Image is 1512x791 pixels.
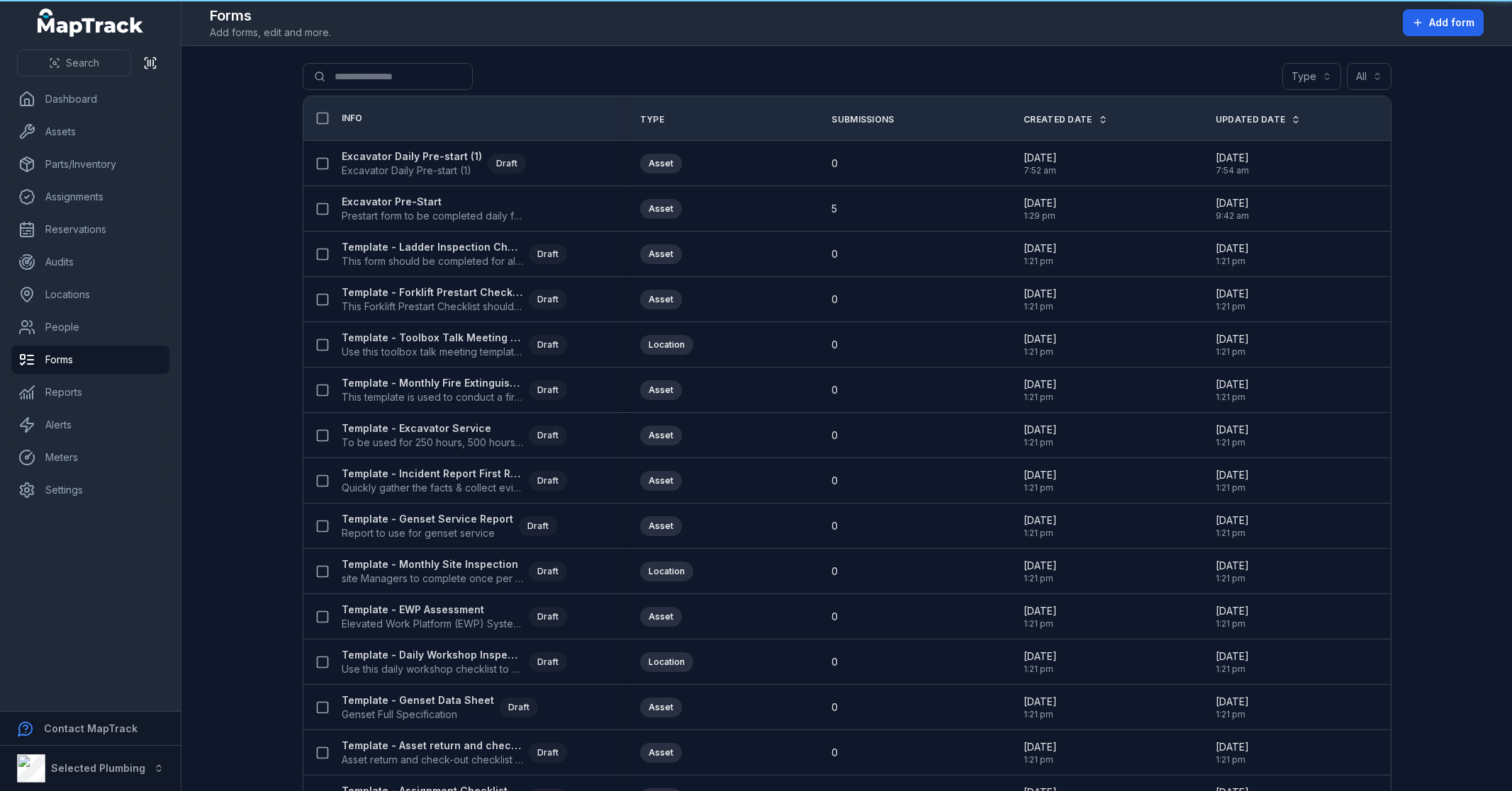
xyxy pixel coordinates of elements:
[342,693,494,707] strong: Template - Genset Data Sheet
[1024,392,1057,403] span: 1:21 pm
[640,199,682,219] div: Asset
[1216,241,1249,256] span: [DATE]
[1024,559,1057,573] span: [DATE]
[342,195,523,209] strong: Excavator Pre-Start
[529,652,567,672] div: Draft
[1024,241,1057,267] time: 7/23/2025, 1:21:26 PM
[1024,346,1057,358] span: 1:21 pm
[44,722,138,734] strong: Contact MapTrack
[529,743,567,763] div: Draft
[1024,695,1057,709] span: [DATE]
[640,652,693,672] div: Location
[640,290,682,309] div: Asset
[342,149,526,178] a: Excavator Daily Pre-start (1)Excavator Daily Pre-start (1)Draft
[831,746,838,760] span: 0
[1282,63,1341,90] button: Type
[831,428,838,443] span: 0
[1024,332,1057,358] time: 7/23/2025, 1:21:26 PM
[831,564,838,579] span: 0
[519,516,557,536] div: Draft
[342,753,523,767] span: Asset return and check-out checklist - for key assets
[1024,468,1057,482] span: [DATE]
[1024,241,1057,256] span: [DATE]
[831,157,838,171] span: 0
[342,149,482,164] strong: Excavator Daily Pre-start (1)
[1216,114,1286,125] span: Updated Date
[529,290,567,309] div: Draft
[640,471,682,491] div: Asset
[831,474,838,488] span: 0
[1024,559,1057,584] time: 7/23/2025, 1:21:26 PM
[1216,604,1249,630] time: 7/23/2025, 1:21:26 PM
[342,331,567,359] a: Template - Toolbox Talk Meeting RecordUse this toolbox talk meeting template to record details fr...
[11,183,169,211] a: Assignments
[342,254,523,268] span: This form should be completed for all ladders.
[1216,392,1249,403] span: 1:21 pm
[640,562,693,581] div: Location
[11,118,169,146] a: Assets
[1216,754,1249,766] span: 1:21 pm
[342,300,523,314] span: This Forklift Prestart Checklist should be completed every day before starting forklift operations.
[1216,740,1249,754] span: [DATE]
[342,376,523,390] strong: Template - Monthly Fire Extinguisher Inspection
[1024,604,1057,630] time: 7/23/2025, 1:21:26 PM
[66,56,99,70] span: Search
[831,519,838,533] span: 0
[1024,256,1057,267] span: 1:21 pm
[1216,559,1249,584] time: 7/23/2025, 1:21:26 PM
[1216,482,1249,494] span: 1:21 pm
[1024,513,1057,528] span: [DATE]
[342,345,523,359] span: Use this toolbox talk meeting template to record details from safety meetings and toolbox talks.
[1216,210,1249,222] span: 9:42 am
[342,648,567,676] a: Template - Daily Workshop InspectionUse this daily workshop checklist to maintain safety standard...
[11,150,169,178] a: Parts/Inventory
[210,6,331,25] h2: Forms
[640,516,682,536] div: Asset
[342,557,523,571] strong: Template - Monthly Site Inspection
[1024,332,1057,346] span: [DATE]
[1216,559,1249,573] span: [DATE]
[342,390,523,404] span: This template is used to conduct a fire extinguisher inspection every 30 days to determine if the...
[342,571,523,586] span: site Managers to complete once per month
[38,8,144,37] a: MapTrack
[342,693,538,722] a: Template - Genset Data SheetGenset Full SpecificationDraft
[1216,332,1249,358] time: 7/23/2025, 1:21:26 PM
[640,154,682,173] div: Asset
[17,50,131,76] button: Search
[1216,695,1249,720] time: 7/23/2025, 1:21:26 PM
[1024,573,1057,584] span: 1:21 pm
[1024,196,1057,210] span: [DATE]
[342,481,523,495] span: Quickly gather the facts & collect evidence about an incident, accident or injury.
[342,617,523,631] span: Elevated Work Platform (EWP) System Assessment
[831,383,838,397] span: 0
[1216,437,1249,448] span: 1:21 pm
[529,562,567,581] div: Draft
[831,292,838,307] span: 0
[1216,740,1249,766] time: 7/23/2025, 1:21:26 PM
[1024,151,1057,176] time: 9/23/2025, 7:52:21 AM
[11,248,169,276] a: Audits
[1216,287,1249,312] time: 7/23/2025, 1:21:26 PM
[1216,114,1301,125] a: Updated Date
[1216,165,1249,176] span: 7:54 am
[1024,482,1057,494] span: 1:21 pm
[1024,649,1057,664] span: [DATE]
[1216,604,1249,618] span: [DATE]
[1216,332,1249,346] span: [DATE]
[342,113,363,124] span: Info
[1216,695,1249,709] span: [DATE]
[342,557,567,586] a: Template - Monthly Site Inspectionsite Managers to complete once per monthDraft
[1216,377,1249,403] time: 7/23/2025, 1:21:26 PM
[1024,423,1057,448] time: 7/23/2025, 1:21:26 PM
[1024,740,1057,754] span: [DATE]
[1024,754,1057,766] span: 1:21 pm
[1216,151,1249,165] span: [DATE]
[1024,649,1057,675] time: 7/23/2025, 1:21:26 PM
[342,285,567,314] a: Template - Forklift Prestart ChecklistThis Forklift Prestart Checklist should be completed every ...
[1024,196,1057,222] time: 8/19/2025, 1:29:27 PM
[1024,528,1057,539] span: 1:21 pm
[1216,423,1249,448] time: 7/23/2025, 1:21:26 PM
[1024,513,1057,539] time: 7/23/2025, 1:21:26 PM
[342,209,523,223] span: Prestart form to be completed daily for all excavators.
[1216,346,1249,358] span: 1:21 pm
